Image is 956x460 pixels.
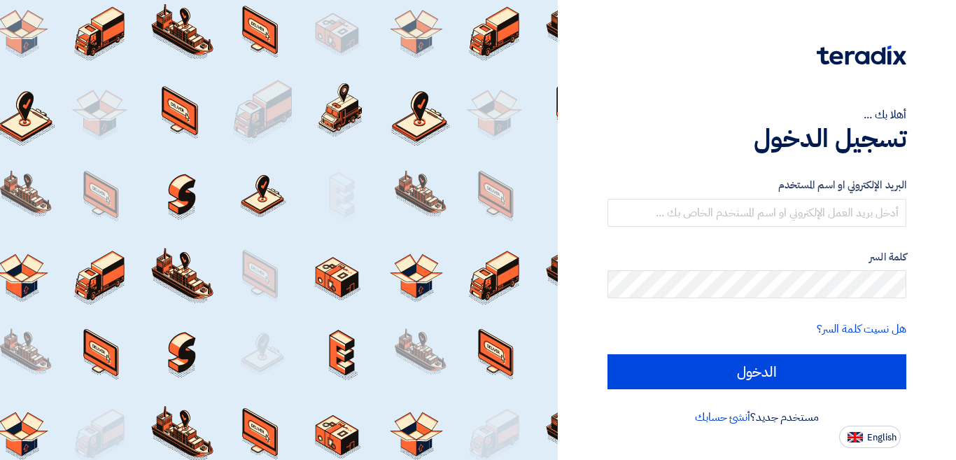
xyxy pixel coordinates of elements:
h1: تسجيل الدخول [607,123,906,154]
span: English [867,433,897,442]
label: كلمة السر [607,249,906,265]
a: هل نسيت كلمة السر؟ [817,321,906,337]
input: الدخول [607,354,906,389]
img: Teradix logo [817,46,906,65]
button: English [839,426,901,448]
img: en-US.png [848,432,863,442]
input: أدخل بريد العمل الإلكتروني او اسم المستخدم الخاص بك ... [607,199,906,227]
div: أهلا بك ... [607,106,906,123]
a: أنشئ حسابك [695,409,750,426]
div: مستخدم جديد؟ [607,409,906,426]
label: البريد الإلكتروني او اسم المستخدم [607,177,906,193]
